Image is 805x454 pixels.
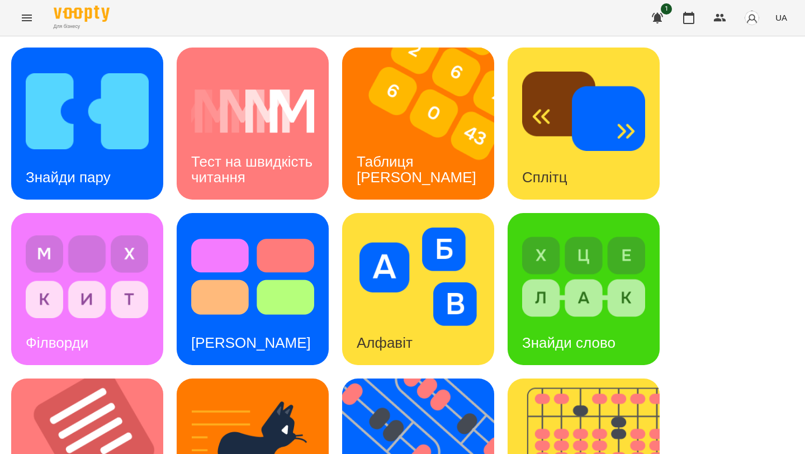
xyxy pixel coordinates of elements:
[771,7,792,28] button: UA
[522,228,645,326] img: Знайди слово
[191,228,314,326] img: Тест Струпа
[191,62,314,160] img: Тест на швидкість читання
[54,6,110,22] img: Логотип Voopty
[665,4,669,12] font: 1
[13,4,40,31] button: Меню
[522,169,567,186] font: Сплітц
[26,62,149,160] img: Знайди пару
[357,228,480,326] img: Алфавіт
[744,10,760,26] img: avatar_s.png
[26,228,149,326] img: Філворди
[26,169,111,186] font: Знайди пару
[54,23,80,29] font: Для бізнесу
[775,13,787,22] font: UA
[177,213,329,365] a: Тест Струпа[PERSON_NAME]
[342,48,494,200] a: Таблиця ШультеТаблиця [PERSON_NAME]
[342,48,508,200] img: Таблиця Шульте
[11,213,163,365] a: ФілвордиФілворди
[508,48,660,200] a: СплітцСплітц
[191,334,311,351] font: [PERSON_NAME]
[342,213,494,365] a: АлфавітАлфавіт
[177,48,329,200] a: Тест на швидкість читанняТест на швидкість читання
[191,153,316,185] font: Тест на швидкість читання
[357,153,476,185] font: Таблиця [PERSON_NAME]
[11,48,163,200] a: Знайди паруЗнайди пару
[357,334,413,351] font: Алфавіт
[522,62,645,160] img: Сплітц
[508,213,660,365] a: Знайди словоЗнайди слово
[26,334,88,351] font: Філворди
[522,334,615,351] font: Знайди слово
